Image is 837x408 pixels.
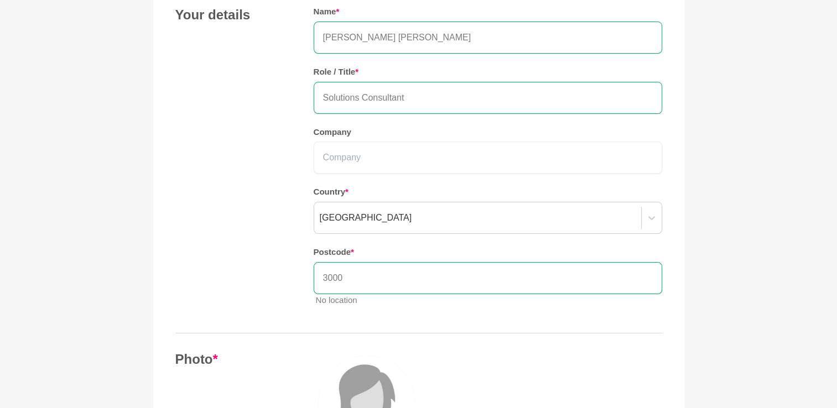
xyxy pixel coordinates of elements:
[314,247,662,258] h5: Postcode
[314,67,662,77] h5: Role / Title
[314,7,662,17] h5: Name
[175,7,292,23] h4: Your details
[316,294,662,307] p: No location
[314,127,662,138] h5: Company
[314,142,662,174] input: Company
[314,187,662,197] h5: Country
[314,82,662,114] input: Role / Title
[175,351,292,368] h4: Photo
[314,22,662,54] input: Name
[320,211,412,224] div: [GEOGRAPHIC_DATA]
[314,262,662,294] input: Postcode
